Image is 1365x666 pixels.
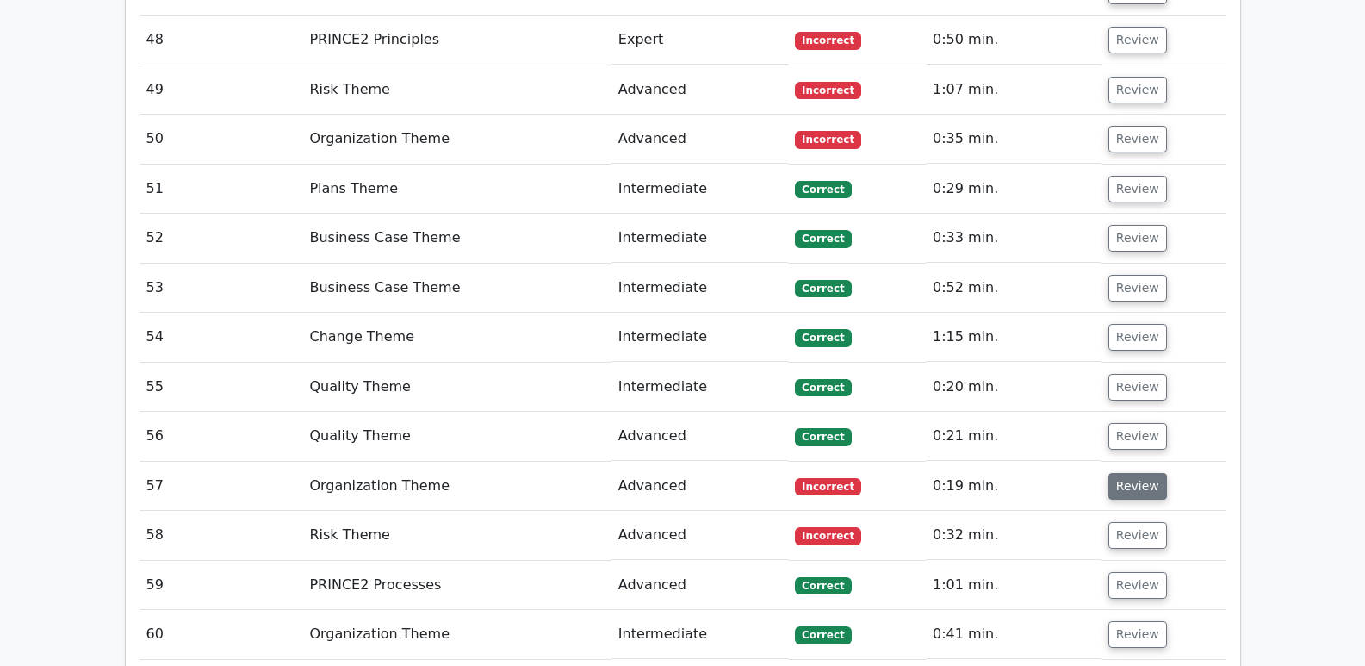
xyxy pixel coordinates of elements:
[926,16,1101,65] td: 0:50 min.
[926,561,1101,610] td: 1:01 min.
[140,511,303,560] td: 58
[611,65,788,115] td: Advanced
[795,428,851,445] span: Correct
[1108,77,1167,103] button: Review
[1108,621,1167,648] button: Review
[302,165,611,214] td: Plans Theme
[302,462,611,511] td: Organization Theme
[795,230,851,247] span: Correct
[302,65,611,115] td: Risk Theme
[795,577,851,594] span: Correct
[611,561,788,610] td: Advanced
[611,264,788,313] td: Intermediate
[1108,374,1167,401] button: Review
[1108,225,1167,252] button: Review
[611,214,788,263] td: Intermediate
[302,115,611,164] td: Organization Theme
[611,16,788,65] td: Expert
[926,313,1101,362] td: 1:15 min.
[140,115,303,164] td: 50
[926,511,1101,560] td: 0:32 min.
[140,462,303,511] td: 57
[140,610,303,659] td: 60
[795,478,861,495] span: Incorrect
[302,511,611,560] td: Risk Theme
[1108,275,1167,302] button: Review
[611,363,788,412] td: Intermediate
[926,610,1101,659] td: 0:41 min.
[1108,27,1167,53] button: Review
[926,412,1101,461] td: 0:21 min.
[926,65,1101,115] td: 1:07 min.
[302,16,611,65] td: PRINCE2 Principles
[926,462,1101,511] td: 0:19 min.
[1108,522,1167,549] button: Review
[140,16,303,65] td: 48
[926,363,1101,412] td: 0:20 min.
[302,313,611,362] td: Change Theme
[302,264,611,313] td: Business Case Theme
[795,626,851,644] span: Correct
[302,412,611,461] td: Quality Theme
[1108,423,1167,450] button: Review
[302,561,611,610] td: PRINCE2 Processes
[140,412,303,461] td: 56
[611,165,788,214] td: Intermediate
[1108,126,1167,152] button: Review
[140,264,303,313] td: 53
[140,561,303,610] td: 59
[795,32,861,49] span: Incorrect
[140,165,303,214] td: 51
[795,379,851,396] span: Correct
[926,115,1101,164] td: 0:35 min.
[926,214,1101,263] td: 0:33 min.
[140,214,303,263] td: 52
[1108,324,1167,351] button: Review
[795,329,851,346] span: Correct
[1108,572,1167,599] button: Review
[926,165,1101,214] td: 0:29 min.
[611,610,788,659] td: Intermediate
[795,131,861,148] span: Incorrect
[795,527,861,545] span: Incorrect
[611,412,788,461] td: Advanced
[611,462,788,511] td: Advanced
[795,280,851,297] span: Correct
[140,65,303,115] td: 49
[302,363,611,412] td: Quality Theme
[926,264,1101,313] td: 0:52 min.
[795,181,851,198] span: Correct
[1108,176,1167,202] button: Review
[1108,473,1167,500] button: Review
[611,115,788,164] td: Advanced
[795,82,861,99] span: Incorrect
[302,214,611,263] td: Business Case Theme
[140,313,303,362] td: 54
[611,511,788,560] td: Advanced
[302,610,611,659] td: Organization Theme
[140,363,303,412] td: 55
[611,313,788,362] td: Intermediate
